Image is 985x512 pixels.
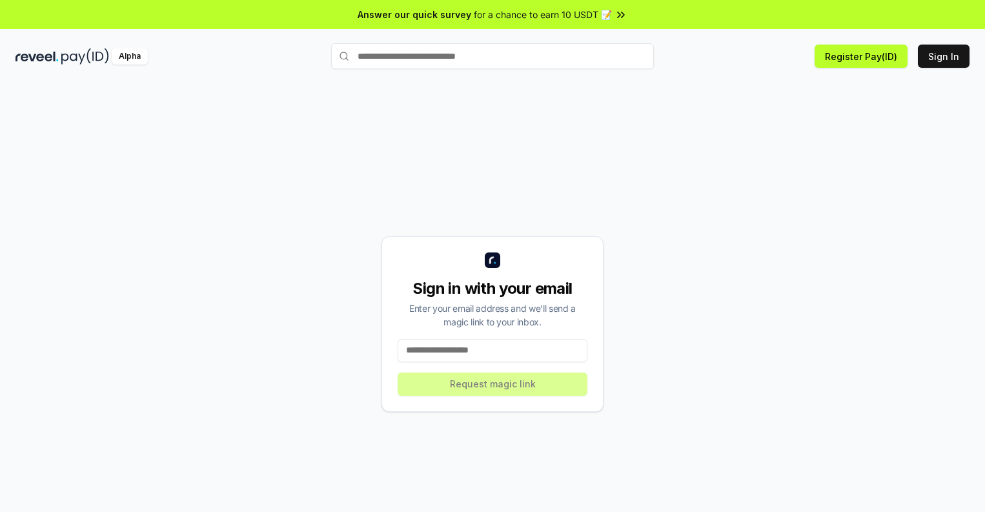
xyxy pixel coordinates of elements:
div: Alpha [112,48,148,65]
img: pay_id [61,48,109,65]
button: Sign In [918,45,970,68]
div: Enter your email address and we’ll send a magic link to your inbox. [398,302,587,329]
div: Sign in with your email [398,278,587,299]
button: Register Pay(ID) [815,45,908,68]
img: logo_small [485,252,500,268]
span: Answer our quick survey [358,8,471,21]
img: reveel_dark [15,48,59,65]
span: for a chance to earn 10 USDT 📝 [474,8,612,21]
